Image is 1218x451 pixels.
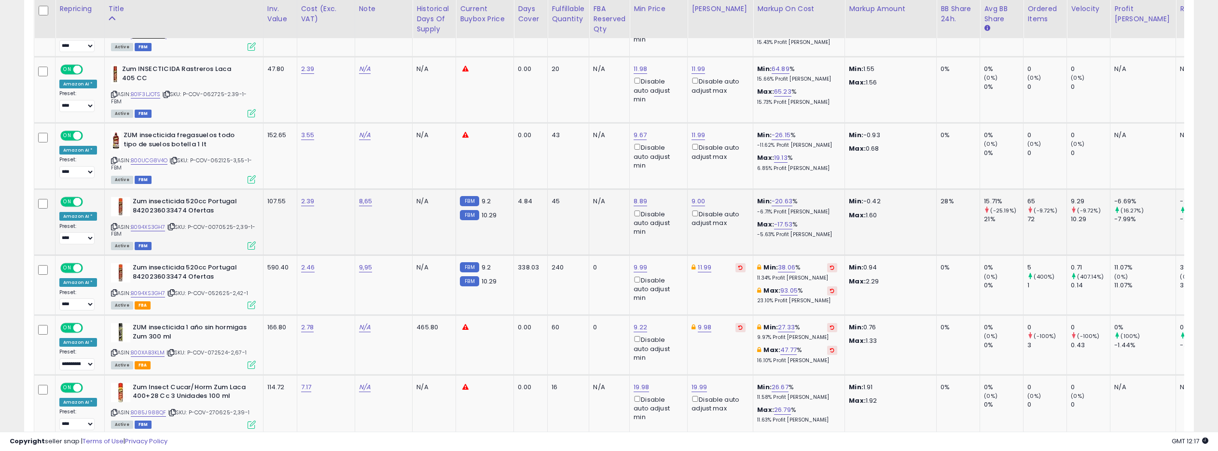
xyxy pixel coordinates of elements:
[482,277,497,286] span: 10.29
[849,263,863,272] strong: Min:
[1180,4,1215,14] div: ROI
[416,131,448,140] div: N/A
[763,323,778,332] b: Min:
[82,324,97,332] span: OFF
[1114,65,1168,73] div: N/A
[59,90,97,112] div: Preset:
[1114,215,1176,224] div: -7.99%
[301,263,315,272] a: 2.46
[984,263,1023,272] div: 0%
[301,197,315,206] a: 2.39
[267,263,290,272] div: 590.40
[772,197,792,206] a: -20.63
[757,64,772,73] b: Min:
[634,64,647,74] a: 11.98
[135,301,151,310] span: FBA
[1027,197,1066,206] div: 65
[757,263,837,281] div: %
[59,349,97,370] div: Preset:
[111,5,256,50] div: ASIN:
[460,262,479,272] small: FBM
[133,263,250,283] b: Zum insecticida 520cc Portugal 8420236033474 Ofertas
[133,323,250,343] b: ZUM insecticida 1 año sin hormigas Zum 300 ml
[122,65,239,85] b: Zum INSECTICIDA Rastreros Laca 405 CC
[757,323,837,341] div: %
[984,281,1023,290] div: 0%
[135,43,152,51] span: FBM
[1077,332,1099,340] small: (-100%)
[984,65,1023,73] div: 0%
[1027,140,1041,148] small: (0%)
[984,74,997,82] small: (0%)
[111,176,133,184] span: All listings currently available for purchase on Amazon
[1071,74,1084,82] small: (0%)
[941,65,972,73] div: 0%
[359,64,371,74] a: N/A
[111,263,130,282] img: 41q9BUvyzmS._SL40_.jpg
[359,323,371,332] a: N/A
[135,110,152,118] span: FBM
[849,336,866,345] strong: Max:
[460,210,479,220] small: FBM
[593,323,622,332] div: 0
[111,131,121,150] img: 417+naOW7VL._SL40_.jpg
[849,382,863,392] strong: Min:
[59,338,97,347] div: Amazon AI *
[1071,215,1110,224] div: 10.29
[1114,323,1176,332] div: 0%
[941,263,972,272] div: 0%
[1114,4,1172,24] div: Profit [PERSON_NAME]
[552,263,581,272] div: 240
[593,263,622,272] div: 0
[460,276,479,286] small: FBM
[133,383,250,403] b: Zum Insect Cucar/Horm Zum Laca 400+28 Cc 3 Unidades 100 ml
[1077,273,1103,281] small: (407.14%)
[1071,263,1110,272] div: 0.71
[634,76,680,104] div: Disable auto adjust min
[1027,215,1066,224] div: 72
[359,4,409,14] div: Note
[109,4,259,14] div: Title
[1027,383,1066,392] div: 0
[82,66,97,74] span: OFF
[301,130,315,140] a: 3.55
[111,263,256,308] div: ASIN:
[1027,149,1066,157] div: 0
[757,231,837,238] p: -5.63% Profit [PERSON_NAME]
[59,223,97,245] div: Preset:
[552,131,581,140] div: 43
[757,220,837,238] div: %
[772,64,789,74] a: 64.89
[1027,323,1066,332] div: 0
[1034,332,1056,340] small: (-100%)
[111,65,256,116] div: ASIN:
[593,383,622,392] div: N/A
[849,337,929,345] p: 1.33
[1027,281,1066,290] div: 1
[984,383,1023,392] div: 0%
[61,264,73,272] span: ON
[1027,341,1066,350] div: 3
[518,131,540,140] div: 0.00
[111,361,133,369] span: All listings currently available for purchase on Amazon
[518,4,543,24] div: Days Cover
[780,286,798,296] a: 93.05
[941,383,972,392] div: 0%
[593,65,622,73] div: N/A
[59,31,97,53] div: Preset:
[1071,149,1110,157] div: 0
[698,263,711,272] a: 11.99
[59,212,97,221] div: Amazon AI *
[1121,332,1140,340] small: (100%)
[59,278,97,287] div: Amazon AI *
[1071,83,1110,91] div: 0
[849,144,866,153] strong: Max:
[941,4,976,24] div: BB Share 24h.
[552,197,581,206] div: 45
[849,130,863,140] strong: Min:
[849,211,866,220] strong: Max:
[849,4,932,14] div: Markup Amount
[1034,207,1057,214] small: (-9.72%)
[849,323,929,332] p: 0.76
[849,78,866,87] strong: Max:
